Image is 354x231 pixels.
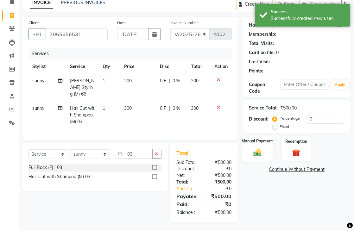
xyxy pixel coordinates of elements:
[28,165,62,171] div: Full Back (F) 103
[28,20,39,26] label: Client
[172,172,204,179] div: Net:
[169,105,170,112] span: |
[115,149,153,159] input: Search or Scan
[29,48,237,59] div: Services
[204,201,237,208] div: ₹0
[170,20,198,26] label: Invoice Number
[249,116,269,122] div: Discount:
[242,138,273,144] label: Manual Payment
[160,105,167,112] span: 0 F
[210,186,237,192] div: ₹0
[204,166,237,172] div: ₹0
[28,59,66,74] th: Stylist
[124,78,132,84] span: 200
[251,148,264,157] img: _cash.svg
[286,139,307,144] label: Redemption
[249,49,275,56] div: Card on file:
[173,78,180,84] span: 0 %
[172,209,204,216] div: Balance :
[244,166,350,173] a: Continue Without Payment
[70,105,95,124] span: Hair Cut with Shampoo (M) 03
[99,59,120,74] th: Qty
[160,78,167,84] span: 0 F
[290,148,303,158] img: _gift.svg
[70,78,95,97] span: [PERSON_NAME] Styling (M) 66
[211,59,232,74] th: Action
[172,166,204,172] div: Discount:
[249,105,278,111] div: Service Total:
[249,59,270,65] div: Last Visit:
[187,59,211,74] th: Total
[280,115,300,121] label: Percentage
[249,22,263,28] div: Name:
[249,68,263,74] div: Points:
[191,78,199,84] span: 200
[280,124,289,129] label: Fixed
[32,105,44,111] span: sunny
[281,105,297,111] div: ₹500.00
[172,186,210,192] a: Add Tip
[281,80,329,90] input: Enter Offer / Coupon Code
[124,105,132,111] span: 300
[204,193,237,200] div: ₹500.00
[272,59,274,65] div: -
[249,40,274,47] div: Total Visits:
[28,174,90,180] div: Hair Cut with Shampoo (M) 03
[271,15,345,22] div: Successfully created new user.
[271,9,345,15] div: Success
[177,150,191,156] span: Total
[103,78,105,84] span: 1
[28,28,46,40] button: +91
[169,78,170,84] span: |
[46,28,108,40] input: Search by Name/Mobile/Email/Code
[204,179,237,186] div: ₹500.00
[331,80,349,90] button: Apply
[103,105,105,111] span: 1
[172,201,204,208] div: Paid:
[249,31,277,38] div: Membership:
[156,59,187,74] th: Disc
[204,172,237,179] div: ₹500.00
[172,179,204,186] div: Total:
[32,78,44,84] span: sunny
[66,59,99,74] th: Service
[173,105,180,112] span: 0 %
[172,159,204,166] div: Sub Total:
[117,20,126,26] label: Date
[191,105,199,111] span: 300
[249,81,281,95] div: Coupon Code
[120,59,156,74] th: Price
[276,49,279,56] div: 0
[204,159,237,166] div: ₹500.00
[204,209,237,216] div: ₹500.00
[172,193,204,200] div: Payable:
